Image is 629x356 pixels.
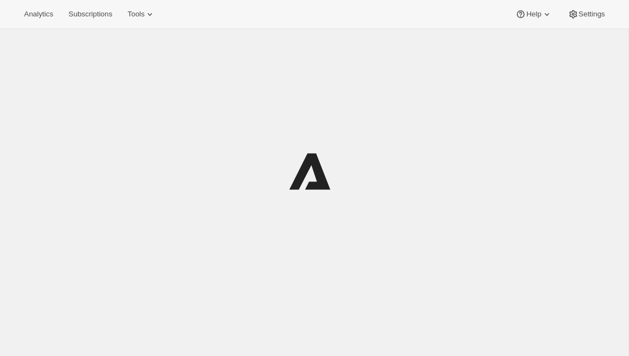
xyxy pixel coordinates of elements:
span: Tools [127,10,144,19]
button: Analytics [18,7,60,22]
span: Help [526,10,541,19]
button: Help [509,7,558,22]
button: Tools [121,7,162,22]
span: Settings [579,10,605,19]
span: Subscriptions [68,10,112,19]
button: Settings [561,7,611,22]
span: Analytics [24,10,53,19]
button: Subscriptions [62,7,119,22]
